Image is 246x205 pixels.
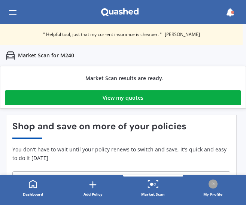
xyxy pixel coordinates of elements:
p: Market Scan for M240 [18,52,74,59]
a: ProfileMy Profile [183,175,243,202]
a: Add Policy [63,175,123,202]
div: View my quotes [103,90,143,105]
div: Market Scan [141,190,165,198]
a: Market Scan [123,175,183,202]
div: Dashboard [23,190,43,198]
div: Shop and save on more of your policies [12,121,230,139]
img: car.f15378c7a67c060ca3f3.svg [6,51,15,60]
div: Market Scan results are ready. [8,69,241,87]
img: Profile [209,180,218,189]
div: My Profile [203,190,222,198]
a: View my quotes [5,90,241,105]
a: Dashboard [3,175,63,202]
div: Add Policy [83,190,103,198]
div: You don't have to wait until your policy renews to switch and save, it's quick and easy to do it ... [12,145,230,162]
